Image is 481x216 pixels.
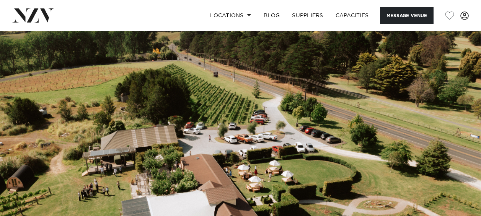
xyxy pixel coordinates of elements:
[286,7,329,24] a: SUPPLIERS
[204,7,258,24] a: Locations
[12,8,54,22] img: nzv-logo.png
[258,7,286,24] a: BLOG
[329,7,375,24] a: Capacities
[380,7,434,24] button: Message Venue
